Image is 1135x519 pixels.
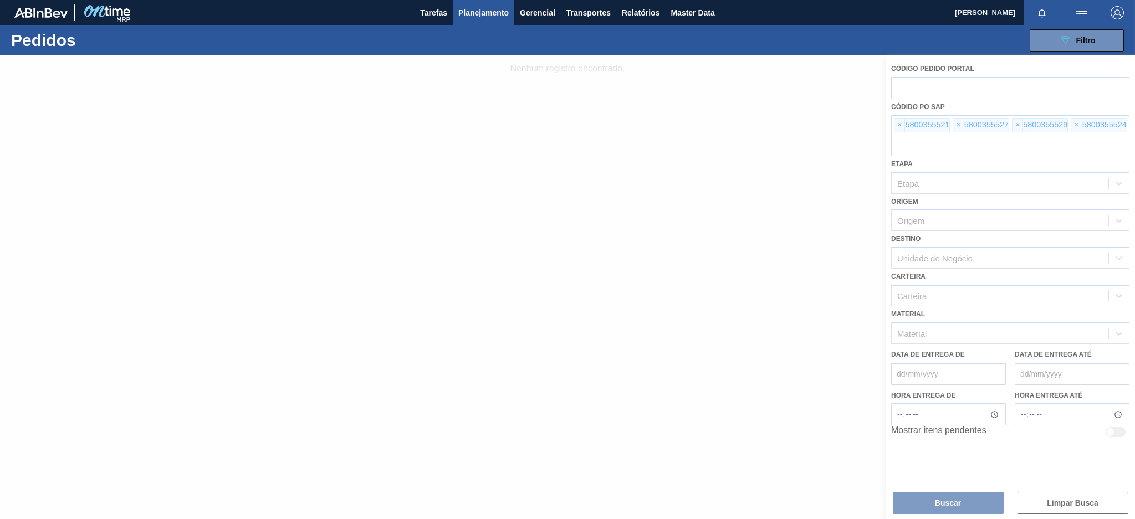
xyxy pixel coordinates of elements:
[1111,6,1124,19] img: Logout
[622,6,659,19] span: Relatórios
[1076,36,1096,45] span: Filtro
[520,6,555,19] span: Gerencial
[11,34,178,47] h1: Pedidos
[566,6,611,19] span: Transportes
[1024,5,1060,20] button: Notificações
[14,8,68,18] img: TNhmsLtSVTkK8tSr43FrP2fwEKptu5GPRR3wAAAABJRU5ErkJggg==
[671,6,714,19] span: Master Data
[1075,6,1088,19] img: userActions
[1030,29,1124,52] button: Filtro
[420,6,447,19] span: Tarefas
[458,6,509,19] span: Planejamento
